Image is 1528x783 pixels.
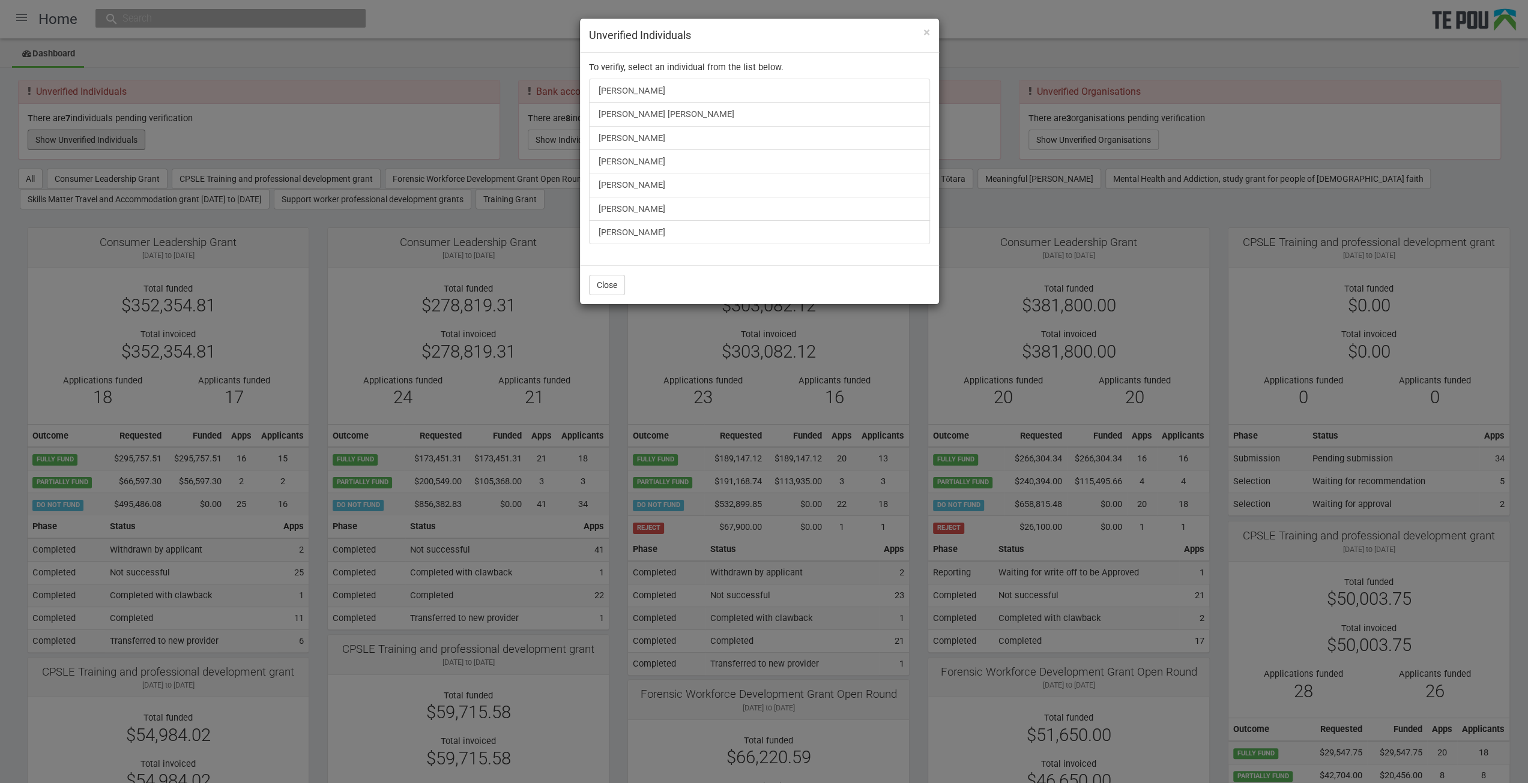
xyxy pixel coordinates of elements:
a: [PERSON_NAME] [589,149,930,173]
a: [PERSON_NAME] [589,79,930,103]
a: [PERSON_NAME] [589,197,930,221]
h4: Unverified Individuals [589,28,930,43]
p: To verifiy, select an individual from the list below. [589,62,930,73]
a: [PERSON_NAME] [PERSON_NAME] [589,102,930,126]
a: [PERSON_NAME] [589,220,930,244]
button: Close [923,26,930,39]
span: × [923,25,930,40]
a: [PERSON_NAME] [589,173,930,197]
button: Close [589,275,625,295]
a: [PERSON_NAME] [589,126,930,150]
